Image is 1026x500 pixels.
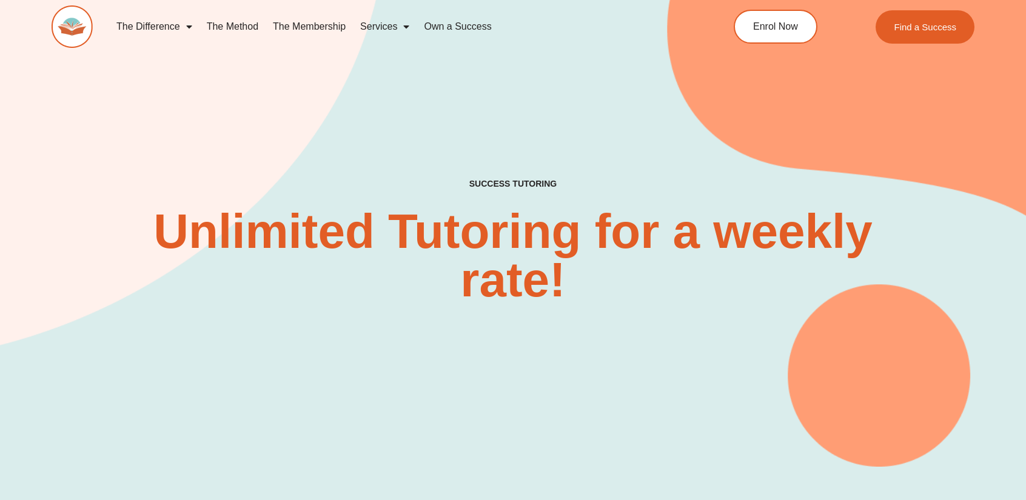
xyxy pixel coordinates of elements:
a: Enrol Now [734,10,817,44]
span: Find a Success [894,22,957,32]
a: The Method [199,13,266,41]
a: The Membership [266,13,353,41]
nav: Menu [109,13,681,41]
a: Own a Success [417,13,498,41]
a: The Difference [109,13,199,41]
span: Enrol Now [753,22,798,32]
h2: Unlimited Tutoring for a weekly rate! [112,207,915,304]
a: Find a Success [876,10,975,44]
a: Services [353,13,417,41]
h4: SUCCESS TUTORING​ [377,179,650,189]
